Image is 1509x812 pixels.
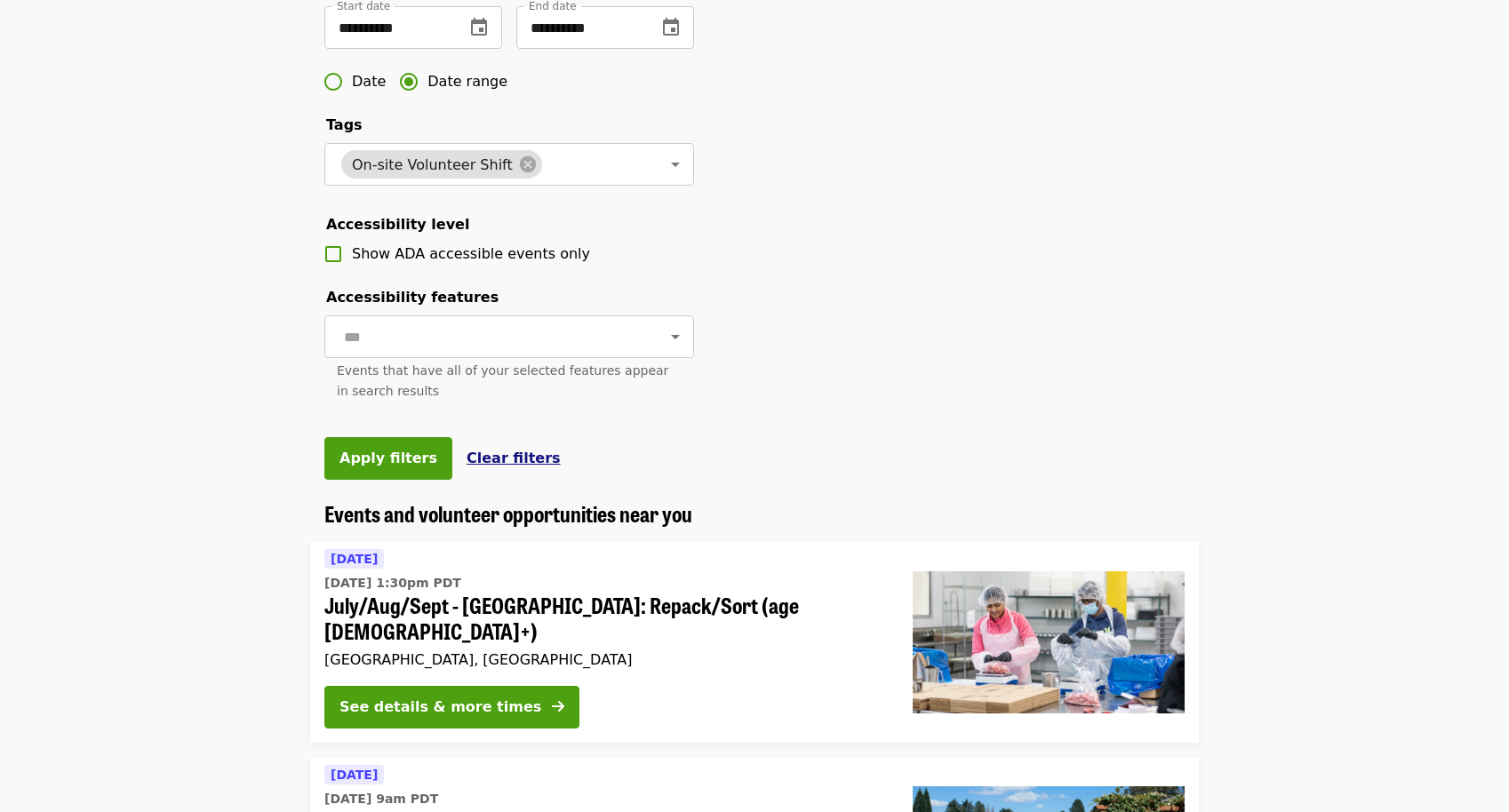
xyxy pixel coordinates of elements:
span: Tags [326,116,363,133]
span: Show ADA accessible events only [352,245,590,262]
button: Open [663,152,688,177]
div: On-site Volunteer Shift [341,150,542,179]
button: Open [663,324,688,349]
span: On-site Volunteer Shift [341,156,523,173]
div: [GEOGRAPHIC_DATA], [GEOGRAPHIC_DATA] [324,651,884,668]
span: Date range [427,71,507,92]
button: Clear filters [467,448,561,469]
span: Apply filters [339,450,437,466]
div: See details & more times [339,697,541,718]
span: July/Aug/Sept - [GEOGRAPHIC_DATA]: Repack/Sort (age [DEMOGRAPHIC_DATA]+) [324,593,884,644]
span: Accessibility features [326,289,499,306]
span: Clear filters [467,450,561,466]
span: [DATE] [331,552,378,566]
button: See details & more times [324,686,579,728]
img: July/Aug/Sept - Beaverton: Repack/Sort (age 10+) organized by Oregon Food Bank [913,571,1185,713]
time: [DATE] 1:30pm PDT [324,574,461,593]
span: Accessibility level [326,216,469,233]
span: Events and volunteer opportunities near you [324,498,692,529]
i: arrow-right icon [552,698,564,715]
span: [DATE] [331,768,378,782]
button: change date [458,6,500,49]
a: See details for "July/Aug/Sept - Beaverton: Repack/Sort (age 10+)" [310,541,1199,743]
button: Apply filters [324,437,452,480]
button: change date [650,6,692,49]
span: Date [352,71,386,92]
time: [DATE] 9am PDT [324,790,438,808]
span: Events that have all of your selected features appear in search results [337,363,668,398]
